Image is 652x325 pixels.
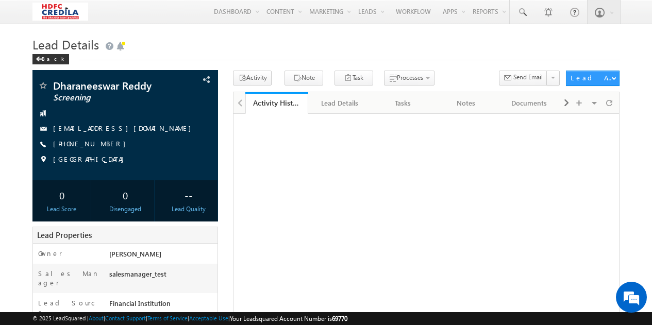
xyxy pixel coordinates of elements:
img: Custom Logo [32,3,88,21]
li: Activity History [245,92,309,113]
button: Task [335,71,373,85]
label: Owner [38,249,62,258]
button: Lead Actions [566,71,619,86]
span: Processes [397,74,423,81]
a: Documents [498,92,561,114]
a: Back [32,54,74,62]
div: salesmanager_test [107,269,218,283]
div: Lead Quality [162,204,215,214]
div: Documents [506,97,552,109]
span: Your Leadsquared Account Number is [230,315,347,322]
div: Disengaged [98,204,152,214]
a: Acceptable Use [189,315,228,321]
span: Screening [53,93,167,103]
div: Lead Actions [571,73,614,82]
div: Lead Details [316,97,362,109]
a: Notes [435,92,498,114]
div: Tasks [380,97,426,109]
span: Send Email [513,73,543,82]
button: Note [285,71,323,85]
span: © 2025 LeadSquared | | | | | [32,314,347,323]
button: Activity [233,71,272,85]
a: Tasks [372,92,435,114]
span: [GEOGRAPHIC_DATA] [53,155,129,165]
div: Notes [443,97,489,109]
label: Sales Manager [38,269,100,287]
span: Lead Properties [37,230,92,240]
a: [PHONE_NUMBER] [53,139,131,148]
a: Activity History [245,92,309,114]
span: 69770 [332,315,347,322]
span: [PERSON_NAME] [109,249,161,258]
button: Send Email [499,71,547,85]
div: 0 [98,185,152,204]
button: Processes [384,71,434,85]
a: Contact Support [105,315,146,321]
div: -- [162,185,215,204]
div: Lead Score [35,204,88,214]
a: Terms of Service [147,315,188,321]
label: Lead Source [38,298,100,317]
span: Dharaneeswar Reddy [53,80,167,91]
div: Activity History [253,98,301,108]
span: Lead Details [32,36,99,53]
div: Back [32,54,69,64]
div: Financial Institution [107,298,218,313]
a: Lead Details [308,92,372,114]
div: 0 [35,185,88,204]
a: About [89,315,104,321]
a: [EMAIL_ADDRESS][DOMAIN_NAME] [53,124,196,132]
